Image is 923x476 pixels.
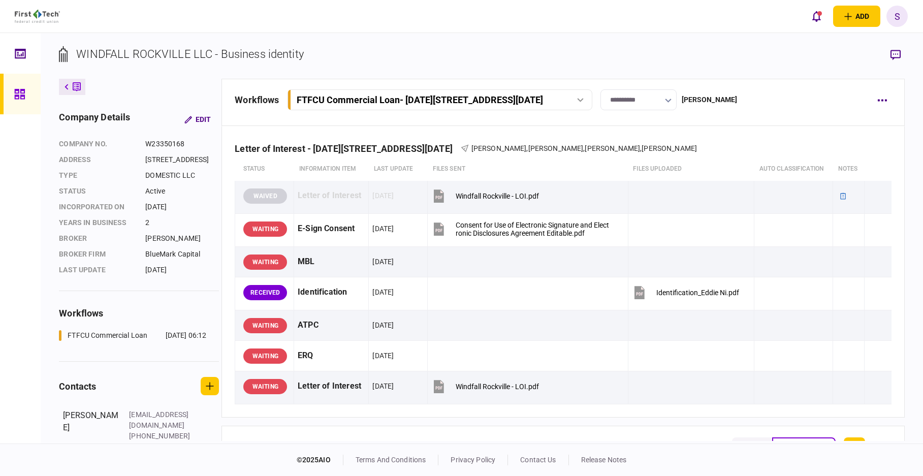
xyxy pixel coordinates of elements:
[471,144,527,152] span: [PERSON_NAME]
[59,306,219,320] div: workflows
[356,456,426,464] a: terms and conditions
[298,314,365,337] div: ATPC
[288,89,592,110] button: FTFCU Commercial Loan- [DATE][STREET_ADDRESS][DATE]
[528,144,584,152] span: [PERSON_NAME]
[251,437,348,459] div: Relationships Manager
[59,186,135,197] div: status
[243,221,287,237] div: WAITING
[59,202,135,212] div: incorporated on
[428,157,628,181] th: files sent
[372,191,394,201] div: [DATE]
[59,330,206,341] a: FTFCU Commercial Loan[DATE] 06:12
[682,94,738,105] div: [PERSON_NAME]
[59,379,96,393] div: contacts
[59,217,135,228] div: years in business
[833,157,865,181] th: notes
[369,157,428,181] th: last update
[68,330,147,341] div: FTFCU Commercial Loan
[243,255,287,270] div: WAITING
[145,265,219,275] div: [DATE]
[145,217,219,228] div: 2
[772,437,836,459] button: hierarchy
[15,10,60,23] img: client company logo
[372,224,394,234] div: [DATE]
[640,144,642,152] span: ,
[235,143,460,154] div: Letter of Interest - [DATE][STREET_ADDRESS][DATE]
[76,46,304,62] div: WINDFALL ROCKVILLE LLC - Business identity
[298,250,365,273] div: MBL
[298,375,365,398] div: Letter of Interest
[298,344,365,367] div: ERQ
[129,431,195,441] div: [PHONE_NUMBER]
[145,202,219,212] div: [DATE]
[294,157,369,181] th: Information item
[732,437,772,459] button: list
[526,144,528,152] span: ,
[806,6,827,27] button: open notifications list
[581,456,627,464] a: release notes
[372,381,394,391] div: [DATE]
[145,186,219,197] div: Active
[585,144,640,152] span: [PERSON_NAME]
[628,157,754,181] th: Files uploaded
[297,94,543,105] div: FTFCU Commercial Loan - [DATE][STREET_ADDRESS][DATE]
[59,110,130,129] div: company details
[166,330,207,341] div: [DATE] 06:12
[583,144,585,152] span: ,
[451,456,495,464] a: privacy policy
[145,233,219,244] div: [PERSON_NAME]
[431,184,539,207] button: Windfall Rockville - LOI.pdf
[145,249,219,260] div: BlueMark Capital
[456,192,539,200] div: Windfall Rockville - LOI.pdf
[243,379,287,394] div: WAITING
[754,157,833,181] th: auto classification
[129,409,195,431] div: [EMAIL_ADDRESS][DOMAIN_NAME]
[656,289,739,297] div: Identification_Eddie Ni.pdf
[431,375,539,398] button: Windfall Rockville - LOI.pdf
[235,157,294,181] th: status
[59,170,135,181] div: Type
[372,257,394,267] div: [DATE]
[833,6,880,27] button: open adding identity options
[297,455,343,465] div: © 2025 AIO
[642,144,697,152] span: [PERSON_NAME]
[372,351,394,361] div: [DATE]
[372,287,394,297] div: [DATE]
[243,318,287,333] div: WAITING
[176,110,219,129] button: Edit
[63,409,119,452] div: [PERSON_NAME]
[456,383,539,391] div: Windfall Rockville - LOI.pdf
[235,93,279,107] div: workflows
[632,281,739,304] button: Identification_Eddie Ni.pdf
[59,265,135,275] div: last update
[520,456,556,464] a: contact us
[431,217,609,240] button: Consent for Use of Electronic Signature and Electronic Disclosures Agreement Editable.pdf
[298,281,365,304] div: Identification
[243,188,287,204] div: WAIVED
[298,217,365,240] div: E-Sign Consent
[298,184,365,207] div: Letter of Interest
[59,249,135,260] div: broker firm
[456,221,609,237] div: Consent for Use of Electronic Signature and Electronic Disclosures Agreement Editable.pdf
[243,348,287,364] div: WAITING
[372,320,394,330] div: [DATE]
[243,285,287,300] div: RECEIVED
[886,6,908,27] button: S
[145,154,219,165] div: [STREET_ADDRESS]
[59,154,135,165] div: address
[59,233,135,244] div: Broker
[59,139,135,149] div: company no.
[145,170,219,181] div: DOMESTIC LLC
[145,139,219,149] div: W23350168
